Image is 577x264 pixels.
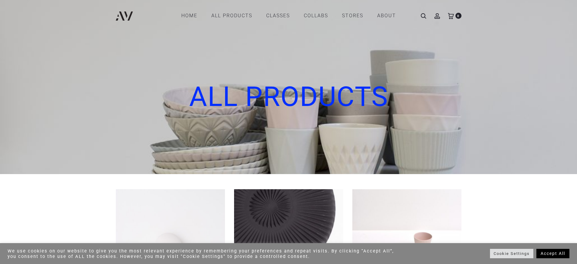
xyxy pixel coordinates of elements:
a: STORES [342,11,363,21]
h1: ALL PRODUCTS [12,83,565,121]
span: 0 [455,13,461,19]
a: Cookie Settings [490,249,533,258]
div: We use cookies on our website to give you the most relevant experience by remembering your prefer... [8,248,401,259]
a: Accept All [536,249,569,258]
a: 0 [448,13,454,18]
a: Home [181,11,197,21]
a: ABOUT [377,11,396,21]
a: CLASSES [266,11,290,21]
a: All products [211,11,252,21]
a: COLLABS [304,11,328,21]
